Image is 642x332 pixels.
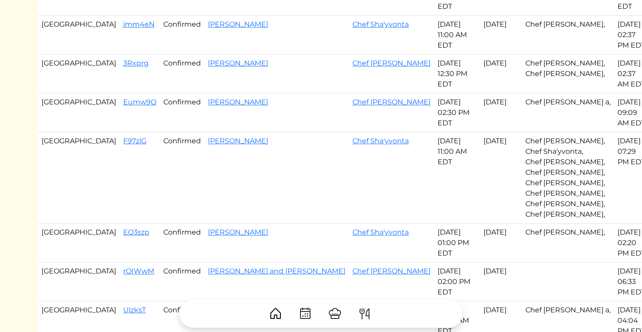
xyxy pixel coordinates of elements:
a: F97zlG [123,137,146,145]
td: Confirmed [160,55,204,93]
a: EQ3szp [123,228,149,236]
a: jmm4eN [123,20,155,28]
a: Chef [PERSON_NAME] [352,98,431,106]
a: [PERSON_NAME] [208,228,268,236]
img: CalendarDots-5bcf9d9080389f2a281d69619e1c85352834be518fbc73d9501aef674afc0d57.svg [298,307,312,321]
td: [DATE] 11:00 AM EDT [434,132,480,224]
td: Confirmed [160,16,204,55]
td: Confirmed [160,224,204,263]
td: [DATE] [480,263,522,301]
td: Confirmed [160,263,204,301]
a: Chef Sha'yvonta [352,20,409,28]
img: House-9bf13187bcbb5817f509fe5e7408150f90897510c4275e13d0d5fca38e0b5951.svg [269,307,283,321]
td: [DATE] 12:30 PM EDT [434,55,480,93]
td: Confirmed [160,93,204,132]
a: Chef [PERSON_NAME] [352,59,431,67]
td: [GEOGRAPHIC_DATA] [38,224,120,263]
a: [PERSON_NAME] [208,98,268,106]
a: Chef Sha'yvonta [352,228,409,236]
a: [PERSON_NAME] [208,20,268,28]
td: [DATE] [480,16,522,55]
td: [DATE] [480,132,522,224]
td: [DATE] [480,55,522,93]
a: [PERSON_NAME] [208,59,268,67]
a: Eumw9Q [123,98,156,106]
td: [DATE] [480,93,522,132]
a: Chef [PERSON_NAME] [352,267,431,275]
td: Chef [PERSON_NAME], [522,224,614,263]
td: [GEOGRAPHIC_DATA] [38,263,120,301]
a: 3Rxprg [123,59,148,67]
a: [PERSON_NAME] and [PERSON_NAME] [208,267,345,275]
img: ForkKnife-55491504ffdb50bab0c1e09e7649658475375261d09fd45db06cec23bce548bf.svg [358,307,372,321]
td: [DATE] 02:30 PM EDT [434,93,480,132]
td: Chef [PERSON_NAME], [522,16,614,55]
td: [GEOGRAPHIC_DATA] [38,132,120,224]
td: [DATE] [480,224,522,263]
td: Chef [PERSON_NAME], Chef Sha'yvonta, Chef [PERSON_NAME], Chef [PERSON_NAME], Chef [PERSON_NAME], ... [522,132,614,224]
td: [GEOGRAPHIC_DATA] [38,93,120,132]
td: [DATE] 11:00 AM EDT [434,16,480,55]
a: Chef Sha'yvonta [352,137,409,145]
td: [GEOGRAPHIC_DATA] [38,55,120,93]
td: Chef [PERSON_NAME], Chef [PERSON_NAME], [522,55,614,93]
td: [DATE] 02:00 PM EDT [434,263,480,301]
td: Confirmed [160,132,204,224]
td: Chef [PERSON_NAME] a, [522,93,614,132]
a: rOIWwM [123,267,154,275]
td: [GEOGRAPHIC_DATA] [38,16,120,55]
img: ChefHat-a374fb509e4f37eb0702ca99f5f64f3b6956810f32a249b33092029f8484b388.svg [328,307,342,321]
td: [DATE] 01:00 PM EDT [434,224,480,263]
a: [PERSON_NAME] [208,137,268,145]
